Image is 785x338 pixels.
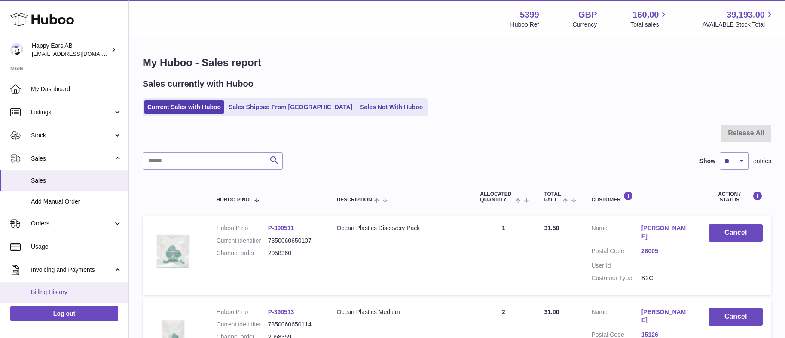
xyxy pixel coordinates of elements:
dt: Current identifier [217,237,268,245]
div: Ocean Plastics Medium [337,308,463,316]
span: 39,193.00 [727,9,765,21]
h2: Sales currently with Huboo [143,78,254,90]
dt: Channel order [217,249,268,257]
span: Billing History [31,288,122,296]
dd: 2058360 [268,249,320,257]
a: 39,193.00 AVAILABLE Stock Total [702,9,775,29]
dt: Postal Code [591,247,641,257]
strong: 5399 [520,9,539,21]
div: Customer [591,191,691,203]
dt: Customer Type [591,274,641,282]
span: Sales [31,155,113,163]
div: Happy Ears AB [32,42,109,58]
div: Huboo Ref [510,21,539,29]
span: Add Manual Order [31,198,122,206]
a: Current Sales with Huboo [144,100,224,114]
span: Invoicing and Payments [31,266,113,274]
span: Orders [31,219,113,228]
dt: Name [591,224,641,243]
button: Cancel [709,224,763,242]
dt: User Id [591,262,641,270]
span: Listings [31,108,113,116]
td: 1 [471,216,535,295]
a: Log out [10,306,118,321]
div: Currency [573,21,597,29]
span: 160.00 [632,9,659,21]
span: Total sales [630,21,669,29]
a: 160.00 Total sales [630,9,669,29]
dt: Current identifier [217,320,268,329]
span: Stock [31,131,113,140]
label: Show [699,157,715,165]
span: Description [337,197,372,203]
strong: GBP [578,9,597,21]
a: 28005 [641,247,691,255]
dd: 7350060650107 [268,237,320,245]
span: Sales [31,177,122,185]
a: P-390513 [268,308,294,315]
dd: B2C [641,274,691,282]
dt: Huboo P no [217,308,268,316]
span: ALLOCATED Quantity [480,192,513,203]
span: 31.00 [544,308,559,315]
a: Sales Shipped From [GEOGRAPHIC_DATA] [226,100,355,114]
dt: Name [591,308,641,326]
img: 53991642634710.jpg [151,224,194,278]
button: Cancel [709,308,763,326]
h1: My Huboo - Sales report [143,56,771,70]
a: P-390511 [268,225,294,231]
div: Ocean Plastics Discovery Pack [337,224,463,232]
span: Usage [31,243,122,251]
a: Sales Not With Huboo [357,100,426,114]
dt: Huboo P no [217,224,268,232]
img: 3pl@happyearsearplugs.com [10,43,23,56]
dd: 7350060650114 [268,320,320,329]
span: AVAILABLE Stock Total [702,21,775,29]
span: My Dashboard [31,85,122,93]
span: entries [753,157,771,165]
div: Action / Status [709,191,763,203]
span: [EMAIL_ADDRESS][DOMAIN_NAME] [32,50,126,57]
a: [PERSON_NAME] [641,224,691,241]
span: Huboo P no [217,197,250,203]
a: [PERSON_NAME] [641,308,691,324]
span: Total paid [544,192,561,203]
span: 31.50 [544,225,559,231]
